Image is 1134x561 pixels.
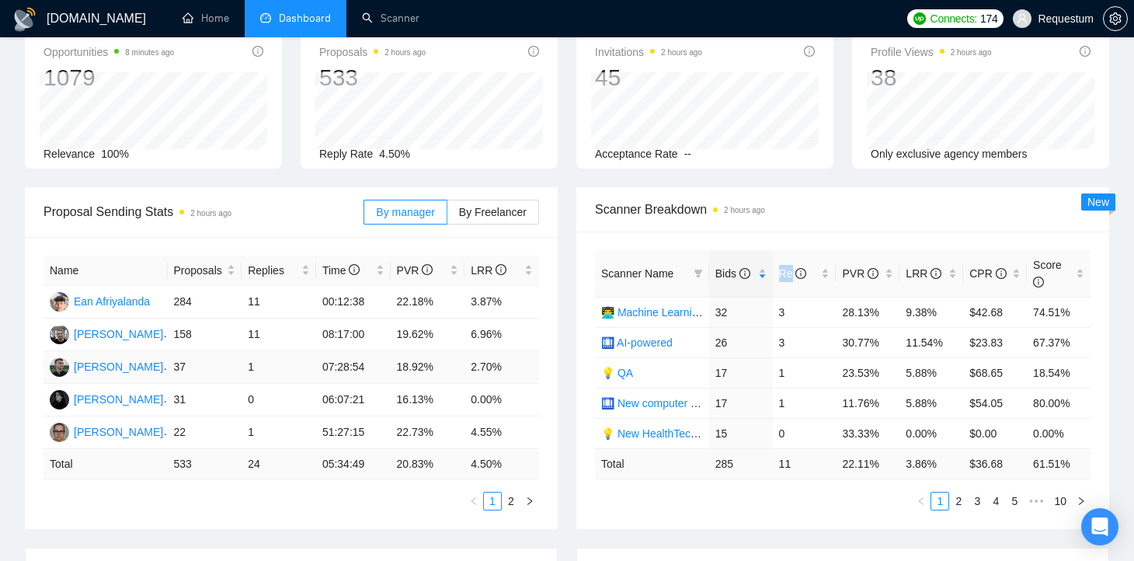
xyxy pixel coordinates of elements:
span: Relevance [43,148,95,160]
span: right [1077,497,1086,506]
a: 🛄 New computer vision [601,397,718,409]
span: PVR [842,267,878,280]
button: left [464,492,483,510]
td: 18.54% [1027,357,1091,388]
span: Scanner Breakdown [595,200,1091,219]
span: setting [1104,12,1127,25]
span: Bids [715,267,750,280]
time: 2 hours ago [190,209,231,218]
span: info-circle [868,268,878,279]
time: 2 hours ago [724,206,765,214]
span: info-circle [1033,277,1044,287]
li: 2 [949,492,968,510]
a: 💡 QA [601,367,633,379]
td: 61.51 % [1027,448,1091,479]
td: 51:27:15 [316,416,391,449]
td: 4.55% [464,416,539,449]
td: 31 [168,384,242,416]
img: logo [12,7,37,32]
a: 2 [503,493,520,510]
a: 👨‍💻 Machine Learning developer [601,306,755,319]
td: 30.77% [836,327,899,357]
span: By Freelancer [459,206,527,218]
a: AK[PERSON_NAME] [50,392,163,405]
td: 1 [242,351,316,384]
div: [PERSON_NAME] [74,391,163,408]
td: 17 [709,357,773,388]
td: $68.65 [963,357,1027,388]
td: 16.13% [391,384,465,416]
td: 32 [709,297,773,327]
a: 1 [931,493,948,510]
td: 22 [168,416,242,449]
td: $54.05 [963,388,1027,418]
td: 22.73% [391,416,465,449]
td: 11.76% [836,388,899,418]
span: Only exclusive agency members [871,148,1028,160]
li: 10 [1049,492,1072,510]
td: 533 [168,449,242,479]
div: [PERSON_NAME] [74,358,163,375]
td: 67.37% [1027,327,1091,357]
td: 11.54% [899,327,963,357]
span: filter [694,269,703,278]
span: Proposal Sending Stats [43,202,364,221]
td: 6.96% [464,319,539,351]
li: 4 [986,492,1005,510]
td: 26 [709,327,773,357]
li: Previous Page [464,492,483,510]
td: 11 [242,286,316,319]
span: ••• [1024,492,1049,510]
li: Next Page [520,492,539,510]
td: 1 [242,416,316,449]
div: Ean Afriyalanda [74,293,150,310]
td: 0.00% [899,418,963,448]
span: Proposals [319,43,426,61]
td: Total [43,449,168,479]
span: info-circle [252,46,263,57]
span: Score [1033,259,1062,288]
span: dashboard [260,12,271,23]
div: 1079 [43,63,174,92]
time: 8 minutes ago [125,48,174,57]
td: 15 [709,418,773,448]
span: Re [779,267,807,280]
a: 🛄 AI-powered [601,336,673,349]
li: 1 [931,492,949,510]
li: 3 [968,492,986,510]
span: Proposals [174,262,224,279]
td: 5.88% [899,388,963,418]
span: Profile Views [871,43,992,61]
th: Name [43,256,168,286]
td: 20.83 % [391,449,465,479]
td: 2.70% [464,351,539,384]
span: PVR [397,264,433,277]
div: 38 [871,63,992,92]
td: 37 [168,351,242,384]
td: 3.87% [464,286,539,319]
div: [PERSON_NAME] [74,326,163,343]
a: 2 [950,493,967,510]
span: Opportunities [43,43,174,61]
td: 18.92% [391,351,465,384]
img: upwork-logo.png [913,12,926,25]
td: 0 [242,384,316,416]
img: IK [50,423,69,442]
a: searchScanner [362,12,419,25]
a: AS[PERSON_NAME] [50,360,163,372]
span: info-circle [931,268,941,279]
td: 11 [242,319,316,351]
img: AS [50,357,69,377]
time: 2 hours ago [661,48,702,57]
a: 4 [987,493,1004,510]
button: right [1072,492,1091,510]
span: By manager [376,206,434,218]
td: 19.62% [391,319,465,351]
img: AK [50,390,69,409]
span: -- [684,148,691,160]
td: Total [595,448,709,479]
th: Proposals [168,256,242,286]
span: Dashboard [279,12,331,25]
span: Scanner Name [601,267,673,280]
td: $ 36.68 [963,448,1027,479]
